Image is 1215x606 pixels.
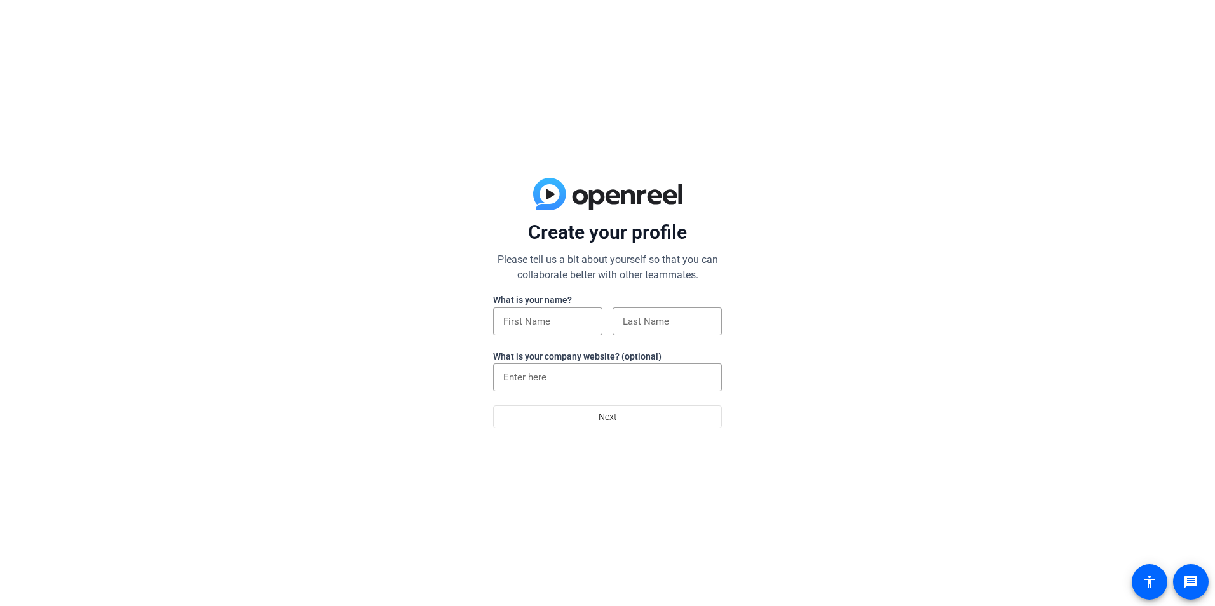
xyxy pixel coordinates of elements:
[493,252,722,283] p: Please tell us a bit about yourself so that you can collaborate better with other teammates.
[599,405,617,429] span: Next
[493,220,722,245] p: Create your profile
[493,295,572,305] label: What is your name?
[503,370,712,385] input: Enter here
[623,314,712,329] input: Last Name
[493,351,662,361] label: What is your company website? (optional)
[533,178,682,211] img: blue-gradient.svg
[1142,574,1157,589] mat-icon: accessibility
[1183,574,1198,589] mat-icon: message
[493,405,722,428] button: Next
[503,314,592,329] input: First Name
